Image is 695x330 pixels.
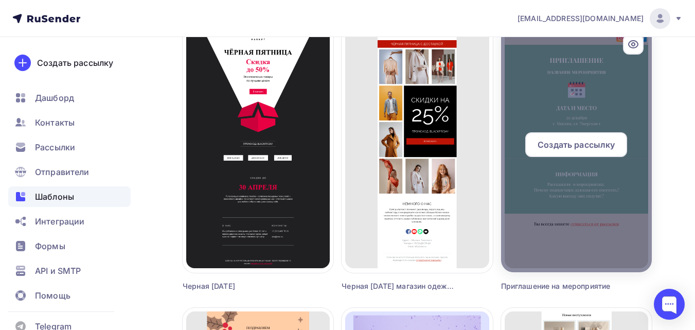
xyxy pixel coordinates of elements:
div: Создать рассылку [37,57,113,69]
span: [EMAIL_ADDRESS][DOMAIN_NAME] [518,13,644,24]
span: API и SMTP [35,265,81,277]
a: Рассылки [8,137,131,158]
span: Рассылки [35,141,75,153]
span: Контакты [35,116,75,129]
span: Отправители [35,166,90,178]
a: Шаблоны [8,186,131,207]
span: Формы [35,240,65,252]
div: Черная [DATE] [183,281,296,291]
a: Дашборд [8,88,131,108]
span: Помощь [35,289,70,302]
a: Формы [8,236,131,256]
span: Интеграции [35,215,84,228]
span: Дашборд [35,92,74,104]
div: Приглашение на мероприятие [501,281,614,291]
a: Отправители [8,162,131,182]
div: Черная [DATE] магазин одежды [342,281,455,291]
span: Шаблоны [35,190,74,203]
a: [EMAIL_ADDRESS][DOMAIN_NAME] [518,8,683,29]
span: Создать рассылку [538,138,615,151]
a: Контакты [8,112,131,133]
